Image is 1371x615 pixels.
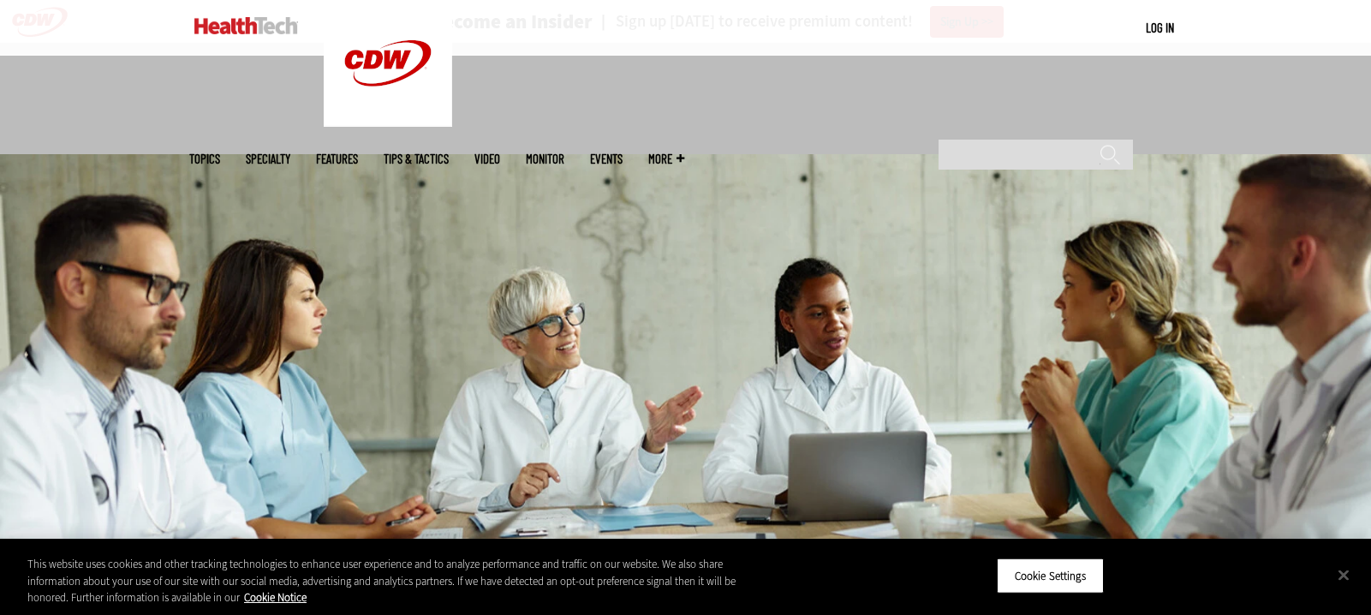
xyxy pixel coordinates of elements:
a: Events [590,152,623,165]
a: MonITor [526,152,564,165]
a: Log in [1146,20,1174,35]
div: User menu [1146,19,1174,37]
a: Tips & Tactics [384,152,449,165]
a: Features [316,152,358,165]
span: Topics [189,152,220,165]
a: CDW [324,113,452,131]
button: Close [1325,556,1362,594]
a: More information about your privacy [244,590,307,605]
img: Home [194,17,298,34]
div: This website uses cookies and other tracking technologies to enhance user experience and to analy... [27,556,754,606]
a: Video [474,152,500,165]
span: More [648,152,684,165]
button: Cookie Settings [997,558,1104,594]
span: Specialty [246,152,290,165]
